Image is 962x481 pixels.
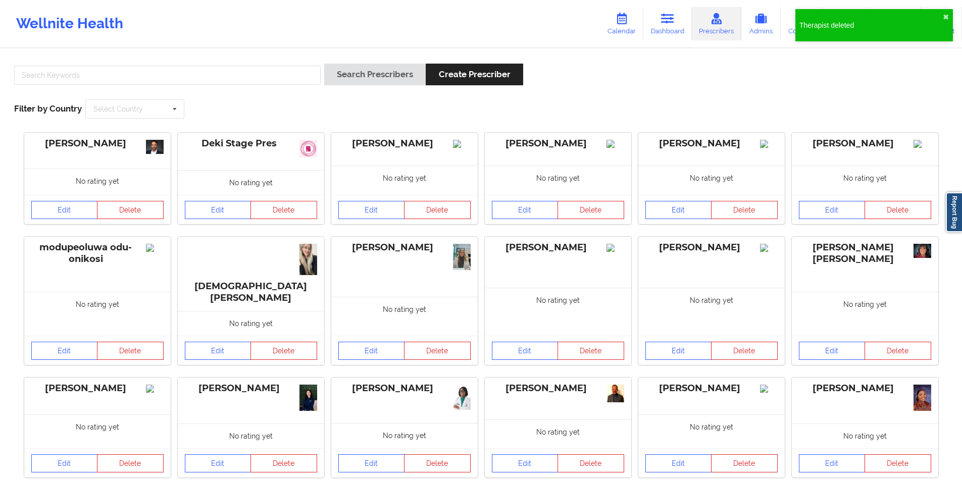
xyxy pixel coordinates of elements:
[299,385,317,411] img: 0c07b121-1ba3-44a2-b0e4-797886aa7ab8_DSC00870.jpg
[711,454,778,472] button: Delete
[31,138,164,149] div: [PERSON_NAME]
[485,166,631,195] div: No rating yet
[453,140,471,148] img: Image%2Fplaceholer-image.png
[93,105,143,113] div: Select Country
[31,342,98,360] a: Edit
[453,385,471,410] img: 60c260a9-df35-4081-a512-6c535907ed8d_IMG_5227.JPG
[760,385,778,393] img: 641d0911-00fb-4ca2-9c67-949d15c79eff_
[331,166,478,195] div: No rating yet
[338,138,471,149] div: [PERSON_NAME]
[643,7,692,40] a: Dashboard
[299,140,317,157] img: 0483450a-f106-49e5-a06f-46585b8bd3b5_slack_1.jpg
[645,242,778,253] div: [PERSON_NAME]
[914,140,931,148] img: Image%2Fplaceholer-image.png
[638,166,785,195] div: No rating yet
[792,292,938,336] div: No rating yet
[606,385,624,402] img: 9526670d-59d5-429f-943e-39a8e8292907_profile_pic.png
[146,140,164,154] img: ee46b579-6dda-4ebc-84ff-89c25734b56f_Ragavan_Mahadevan29816-Edit-WEB_VERSION_Chris_Gillett_Housto...
[946,192,962,232] a: Report Bug
[331,423,478,448] div: No rating yet
[338,201,405,219] a: Edit
[14,66,321,85] input: Search Keywords
[24,292,171,336] div: No rating yet
[338,454,405,472] a: Edit
[914,244,931,258] img: b771a42b-fc9e-4ceb-9ddb-fef474ab97c3_Vanessa_professional.01.15.2020.jpg
[781,7,823,40] a: Coaches
[250,454,317,472] button: Delete
[404,342,471,360] button: Delete
[711,201,778,219] button: Delete
[865,201,931,219] button: Delete
[799,342,866,360] a: Edit
[24,414,171,448] div: No rating yet
[741,7,781,40] a: Admins
[485,419,631,449] div: No rating yet
[492,242,624,253] div: [PERSON_NAME]
[31,454,98,472] a: Edit
[185,201,251,219] a: Edit
[185,342,251,360] a: Edit
[692,7,742,40] a: Prescribers
[185,383,317,394] div: [PERSON_NAME]
[943,13,949,21] button: close
[146,385,164,393] img: Image%2Fplaceholer-image.png
[865,342,931,360] button: Delete
[792,423,938,448] div: No rating yet
[492,383,624,394] div: [PERSON_NAME]
[485,288,631,336] div: No rating yet
[97,201,164,219] button: Delete
[185,138,317,149] div: Deki Stage Pres
[14,103,82,114] span: Filter by Country
[492,201,559,219] a: Edit
[799,454,866,472] a: Edit
[760,140,778,148] img: Image%2Fplaceholer-image.png
[638,414,785,448] div: No rating yet
[600,7,643,40] a: Calendar
[178,423,324,448] div: No rating yet
[558,454,624,472] button: Delete
[146,244,164,252] img: Image%2Fplaceholer-image.png
[760,244,778,252] img: Image%2Fplaceholer-image.png
[31,201,98,219] a: Edit
[792,166,938,195] div: No rating yet
[453,244,471,271] img: 7794b820-3688-45ec-81e0-f9b79cbbaf67_IMG_9524.png
[638,288,785,336] div: No rating yet
[250,201,317,219] button: Delete
[338,242,471,253] div: [PERSON_NAME]
[338,383,471,394] div: [PERSON_NAME]
[299,244,317,275] img: 0052e3ff-777b-4aca-b0e1-080d590c5aa1_IMG_7016.JPG
[799,201,866,219] a: Edit
[606,140,624,148] img: Image%2Fplaceholer-image.png
[178,311,324,336] div: No rating yet
[24,169,171,195] div: No rating yet
[558,342,624,360] button: Delete
[404,454,471,472] button: Delete
[97,342,164,360] button: Delete
[185,454,251,472] a: Edit
[97,454,164,472] button: Delete
[606,244,624,252] img: Image%2Fplaceholer-image.png
[799,383,931,394] div: [PERSON_NAME]
[799,20,943,30] div: Therapist deleted
[178,170,324,195] div: No rating yet
[426,64,523,85] button: Create Prescriber
[799,242,931,265] div: [PERSON_NAME] [PERSON_NAME]
[865,454,931,472] button: Delete
[492,138,624,149] div: [PERSON_NAME]
[645,454,712,472] a: Edit
[31,383,164,394] div: [PERSON_NAME]
[645,342,712,360] a: Edit
[324,64,426,85] button: Search Prescribers
[331,297,478,336] div: No rating yet
[645,201,712,219] a: Edit
[338,342,405,360] a: Edit
[799,138,931,149] div: [PERSON_NAME]
[492,342,559,360] a: Edit
[492,454,559,472] a: Edit
[31,242,164,265] div: modupeoluwa odu-onikosi
[914,385,931,411] img: 1c792011-999c-4d7e-ad36-5ebe1895017e_IMG_1805.jpeg
[645,138,778,149] div: [PERSON_NAME]
[250,342,317,360] button: Delete
[404,201,471,219] button: Delete
[711,342,778,360] button: Delete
